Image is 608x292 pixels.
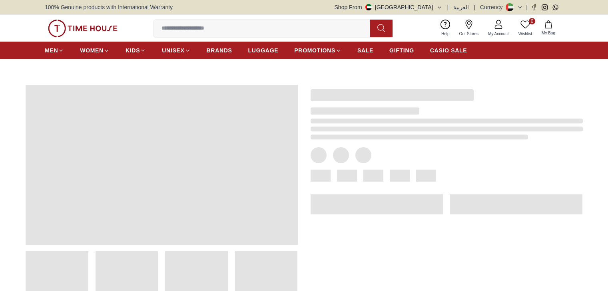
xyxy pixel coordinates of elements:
[162,43,190,58] a: UNISEX
[529,18,535,24] span: 0
[335,3,443,11] button: Shop From[GEOGRAPHIC_DATA]
[162,46,184,54] span: UNISEX
[538,30,558,36] span: My Bag
[357,46,373,54] span: SALE
[456,31,482,37] span: Our Stores
[485,31,512,37] span: My Account
[45,3,173,11] span: 100% Genuine products with International Warranty
[389,43,414,58] a: GIFTING
[126,43,146,58] a: KIDS
[389,46,414,54] span: GIFTING
[455,18,483,38] a: Our Stores
[531,4,537,10] a: Facebook
[474,3,475,11] span: |
[126,46,140,54] span: KIDS
[453,3,469,11] button: العربية
[437,18,455,38] a: Help
[357,43,373,58] a: SALE
[438,31,453,37] span: Help
[480,3,506,11] div: Currency
[207,43,232,58] a: BRANDS
[514,18,537,38] a: 0Wishlist
[248,46,279,54] span: LUGGAGE
[294,46,335,54] span: PROMOTIONS
[537,19,560,38] button: My Bag
[526,3,528,11] span: |
[515,31,535,37] span: Wishlist
[552,4,558,10] a: Whatsapp
[48,20,118,37] img: ...
[45,43,64,58] a: MEN
[80,46,104,54] span: WOMEN
[430,46,467,54] span: CASIO SALE
[248,43,279,58] a: LUGGAGE
[80,43,110,58] a: WOMEN
[447,3,449,11] span: |
[542,4,548,10] a: Instagram
[430,43,467,58] a: CASIO SALE
[294,43,341,58] a: PROMOTIONS
[207,46,232,54] span: BRANDS
[365,4,372,10] img: United Arab Emirates
[45,46,58,54] span: MEN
